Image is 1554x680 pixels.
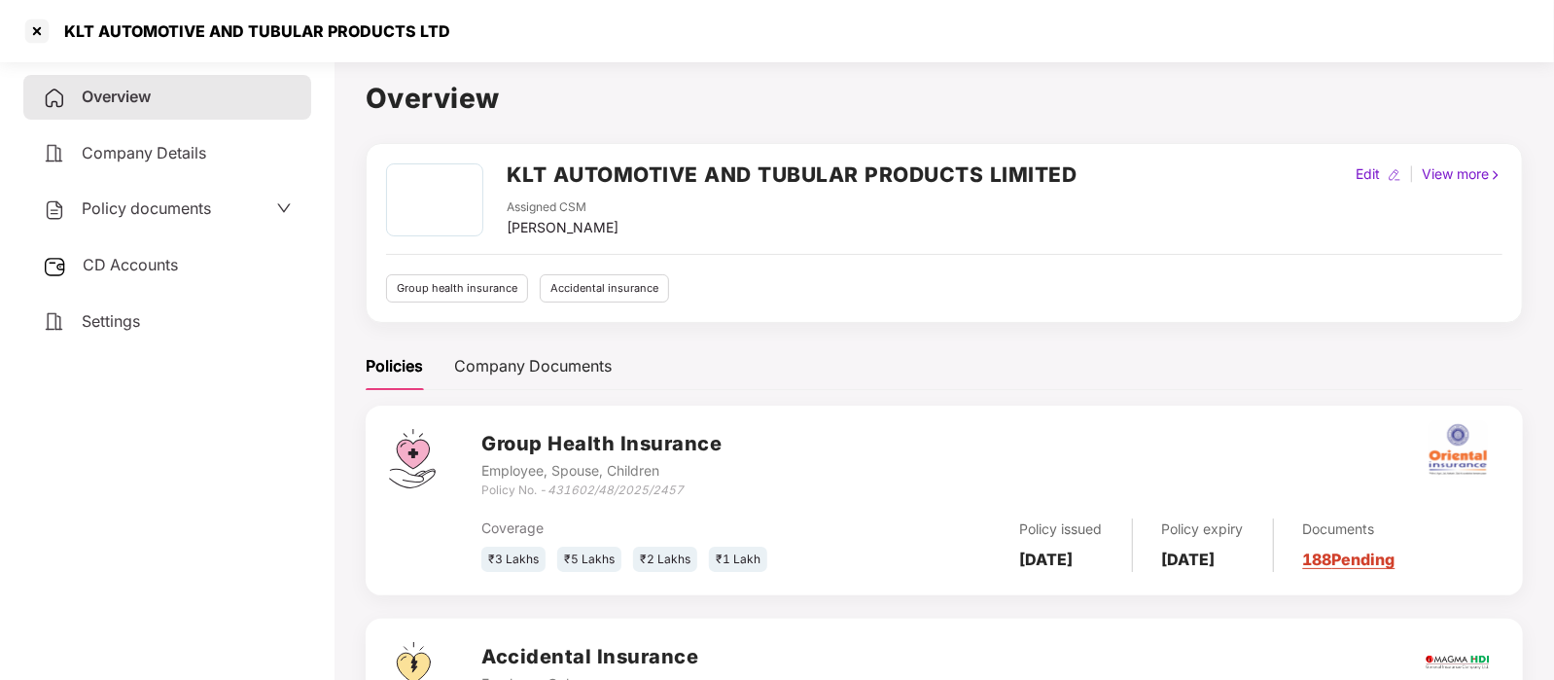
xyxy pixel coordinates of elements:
b: [DATE] [1162,550,1216,569]
div: Policy expiry [1162,519,1244,540]
div: Policies [366,354,423,378]
a: 188 Pending [1303,550,1395,569]
div: Assigned CSM [507,198,618,217]
img: editIcon [1388,168,1401,182]
div: Group health insurance [386,274,528,303]
div: ₹3 Lakhs [481,547,546,573]
img: oi.png [1424,415,1492,483]
span: Company Details [82,143,206,162]
img: svg+xml;base64,PHN2ZyB4bWxucz0iaHR0cDovL3d3dy53My5vcmcvMjAwMC9zdmciIHdpZHRoPSIyNCIgaGVpZ2h0PSIyNC... [43,87,66,110]
span: CD Accounts [83,255,178,274]
div: Edit [1352,163,1384,185]
div: View more [1418,163,1506,185]
h3: Group Health Insurance [481,429,722,459]
div: ₹5 Lakhs [557,547,621,573]
img: svg+xml;base64,PHN2ZyB4bWxucz0iaHR0cDovL3d3dy53My5vcmcvMjAwMC9zdmciIHdpZHRoPSI0Ny43MTQiIGhlaWdodD... [389,429,436,488]
span: Policy documents [82,198,211,218]
div: [PERSON_NAME] [507,217,618,238]
div: ₹2 Lakhs [633,547,697,573]
h2: KLT AUTOMOTIVE AND TUBULAR PRODUCTS LIMITED [507,159,1077,191]
b: [DATE] [1020,550,1074,569]
img: svg+xml;base64,PHN2ZyB3aWR0aD0iMjUiIGhlaWdodD0iMjQiIHZpZXdCb3g9IjAgMCAyNSAyNCIgZmlsbD0ibm9uZSIgeG... [43,255,67,278]
span: down [276,200,292,216]
img: rightIcon [1489,168,1502,182]
div: Employee, Spouse, Children [481,460,722,482]
div: Company Documents [454,354,612,378]
div: Documents [1303,519,1395,540]
h3: Accidental Insurance [481,642,719,672]
div: Accidental insurance [540,274,669,303]
div: ₹1 Lakh [709,547,767,573]
img: svg+xml;base64,PHN2ZyB4bWxucz0iaHR0cDovL3d3dy53My5vcmcvMjAwMC9zdmciIHdpZHRoPSIyNCIgaGVpZ2h0PSIyNC... [43,142,66,165]
div: Coverage [481,518,821,539]
div: Policy issued [1020,519,1103,540]
i: 431602/48/2025/2457 [547,483,684,497]
h1: Overview [366,77,1523,120]
div: | [1405,163,1418,185]
div: KLT AUTOMOTIVE AND TUBULAR PRODUCTS LTD [53,21,450,41]
img: svg+xml;base64,PHN2ZyB4bWxucz0iaHR0cDovL3d3dy53My5vcmcvMjAwMC9zdmciIHdpZHRoPSIyNCIgaGVpZ2h0PSIyNC... [43,310,66,334]
span: Settings [82,311,140,331]
img: svg+xml;base64,PHN2ZyB4bWxucz0iaHR0cDovL3d3dy53My5vcmcvMjAwMC9zdmciIHdpZHRoPSIyNCIgaGVpZ2h0PSIyNC... [43,198,66,222]
div: Policy No. - [481,482,722,500]
span: Overview [82,87,151,106]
